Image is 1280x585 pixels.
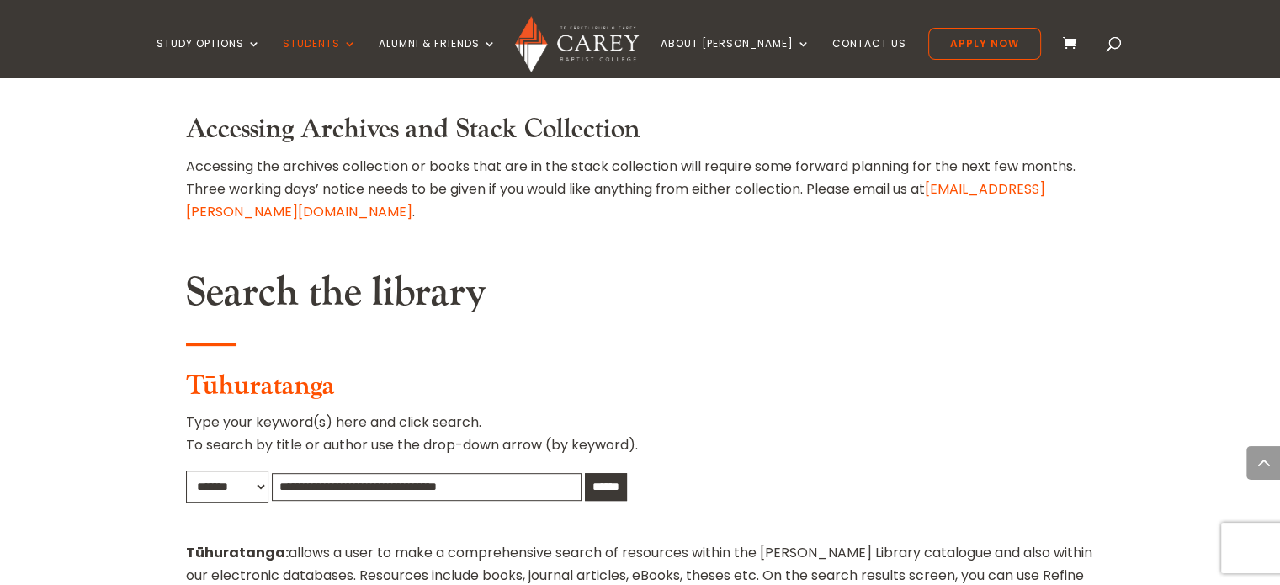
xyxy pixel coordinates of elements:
p: Accessing the archives collection or books that are in the stack collection will require some for... [186,155,1095,224]
a: Contact Us [832,38,906,77]
h3: Tūhuratanga [186,370,1095,411]
strong: Tūhuratanga: [186,543,289,562]
h3: Accessing Archives and Stack Collection [186,114,1095,154]
a: Students [283,38,357,77]
a: Apply Now [928,28,1041,60]
p: Type your keyword(s) here and click search. To search by title or author use the drop-down arrow ... [186,411,1095,470]
img: Carey Baptist College [515,16,639,72]
a: About [PERSON_NAME] [661,38,810,77]
a: Alumni & Friends [379,38,497,77]
a: Study Options [157,38,261,77]
h2: Search the library [186,269,1095,326]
